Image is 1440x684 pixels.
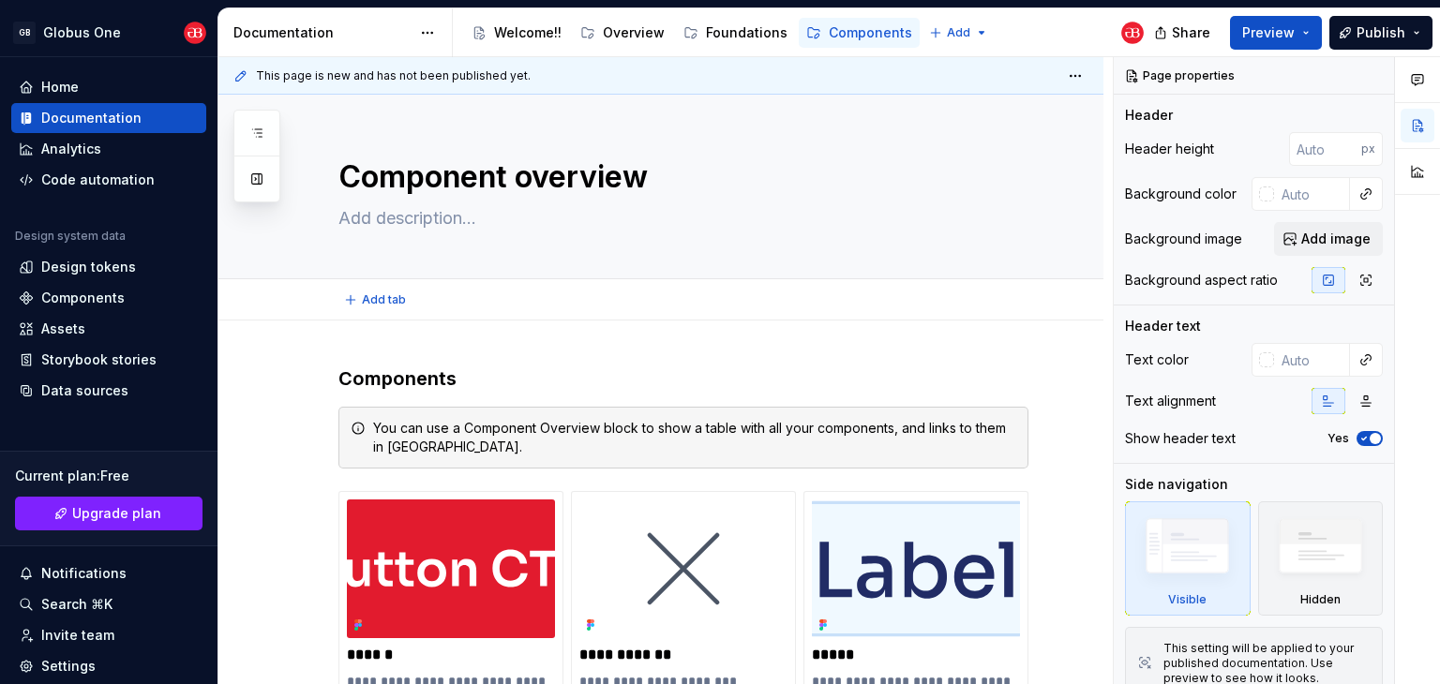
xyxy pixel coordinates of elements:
[1125,501,1251,616] div: Visible
[1300,592,1341,607] div: Hidden
[41,626,114,645] div: Invite team
[41,564,127,583] div: Notifications
[15,467,202,485] div: Current plan : Free
[947,25,970,40] span: Add
[1125,350,1189,369] div: Text color
[1172,23,1210,42] span: Share
[1125,230,1242,248] div: Background image
[184,22,206,44] img: Globus Bank UX Team
[1361,141,1375,156] p: px
[13,22,36,44] div: GB
[11,103,206,133] a: Documentation
[603,23,665,42] div: Overview
[11,165,206,195] a: Code automation
[11,345,206,375] a: Storybook stories
[1168,592,1207,607] div: Visible
[373,419,1016,456] div: You can use a Component Overview block to show a table with all your components, and links to the...
[41,595,112,614] div: Search ⌘K
[1230,16,1322,50] button: Preview
[41,109,142,127] div: Documentation
[494,23,562,42] div: Welcome!!
[1145,16,1222,50] button: Share
[15,497,202,530] a: Upgrade plan
[464,14,920,52] div: Page tree
[41,171,155,189] div: Code automation
[43,23,121,42] div: Globus One
[41,258,136,276] div: Design tokens
[579,499,787,638] img: e7d3610d-f408-4bc2-85b6-5bb8f44c3043.svg
[573,18,672,48] a: Overview
[11,558,206,588] button: Notifications
[1121,22,1144,44] img: Globus Bank UX Team
[812,499,1020,638] img: d34a23f9-f54f-48f7-87d1-33ad1f79915e.svg
[233,23,411,42] div: Documentation
[1301,230,1371,248] span: Add image
[1289,132,1361,166] input: Auto
[41,657,96,676] div: Settings
[72,504,161,523] span: Upgrade plan
[1274,177,1350,211] input: Auto
[11,620,206,650] a: Invite team
[1125,271,1278,290] div: Background aspect ratio
[11,589,206,619] button: Search ⌘K
[1125,429,1236,448] div: Show header text
[676,18,795,48] a: Foundations
[1329,16,1432,50] button: Publish
[1274,343,1350,377] input: Auto
[11,283,206,313] a: Components
[1258,501,1384,616] div: Hidden
[4,12,214,52] button: GBGlobus OneGlobus Bank UX Team
[923,20,994,46] button: Add
[15,229,126,244] div: Design system data
[256,68,531,83] span: This page is new and has not been published yet.
[464,18,569,48] a: Welcome!!
[338,287,414,313] button: Add tab
[41,289,125,307] div: Components
[1357,23,1405,42] span: Publish
[11,376,206,406] a: Data sources
[11,72,206,102] a: Home
[1125,185,1237,203] div: Background color
[335,155,1025,200] textarea: Component overview
[706,23,787,42] div: Foundations
[1274,222,1383,256] button: Add image
[1125,392,1216,410] div: Text alignment
[41,381,128,400] div: Data sources
[362,292,406,307] span: Add tab
[347,499,555,638] img: 8e1b0b1f-3c91-4fee-8f85-581946896934.svg
[41,140,101,158] div: Analytics
[829,23,912,42] div: Components
[41,320,85,338] div: Assets
[1125,140,1214,158] div: Header height
[1242,23,1295,42] span: Preview
[41,350,157,369] div: Storybook stories
[1125,317,1201,335] div: Header text
[1125,475,1228,494] div: Side navigation
[1327,431,1349,446] label: Yes
[11,651,206,681] a: Settings
[1125,106,1173,125] div: Header
[11,252,206,282] a: Design tokens
[11,314,206,344] a: Assets
[338,365,1028,392] h3: Components
[799,18,920,48] a: Components
[11,134,206,164] a: Analytics
[41,78,79,97] div: Home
